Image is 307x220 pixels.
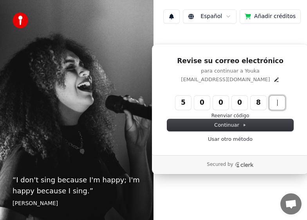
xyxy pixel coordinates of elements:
button: Edit [273,76,280,83]
button: Reenviar código [211,113,249,119]
p: para continuar a Youka [167,67,293,75]
button: Añadir créditos [240,9,301,24]
input: Enter verification code [175,96,301,110]
span: Continuar [214,122,246,129]
p: “ I don't sing because I'm happy; I'm happy because I sing. ” [13,175,141,196]
img: youka [13,13,28,28]
footer: [PERSON_NAME] [13,200,141,207]
h1: Revise su correo electrónico [167,56,293,66]
button: Continuar [167,119,293,131]
div: Chat abierto [280,193,302,215]
p: [EMAIL_ADDRESS][DOMAIN_NAME] [181,76,270,83]
a: Usar otro método [208,136,253,143]
p: Secured by [207,162,233,168]
a: Clerk logo [235,162,254,167]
